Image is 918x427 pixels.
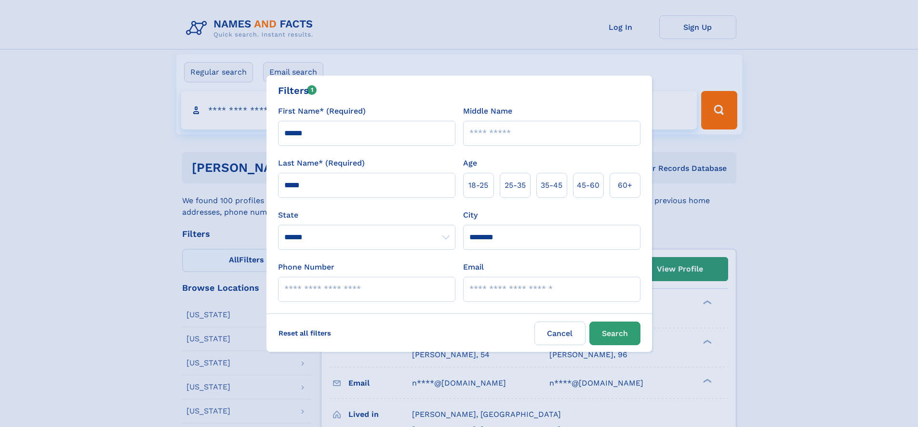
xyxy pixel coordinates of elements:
[278,209,455,221] label: State
[463,157,477,169] label: Age
[534,322,585,345] label: Cancel
[278,261,334,273] label: Phone Number
[618,180,632,191] span: 60+
[272,322,337,345] label: Reset all filters
[278,83,317,98] div: Filters
[541,180,562,191] span: 35‑45
[589,322,640,345] button: Search
[278,157,365,169] label: Last Name* (Required)
[577,180,599,191] span: 45‑60
[278,105,366,117] label: First Name* (Required)
[505,180,526,191] span: 25‑35
[463,209,478,221] label: City
[468,180,488,191] span: 18‑25
[463,261,484,273] label: Email
[463,105,512,117] label: Middle Name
